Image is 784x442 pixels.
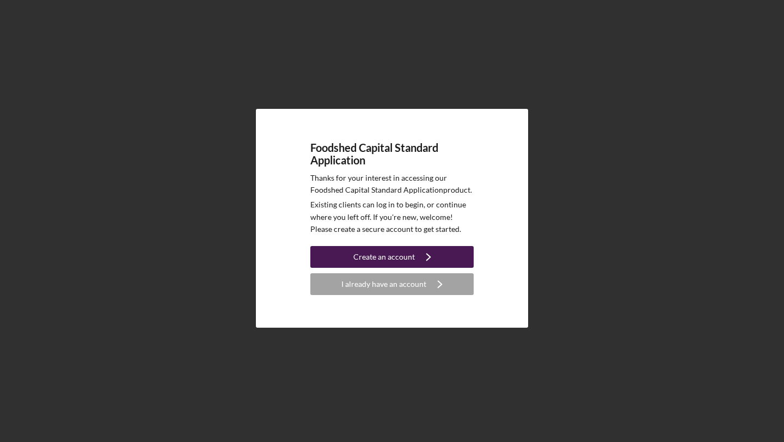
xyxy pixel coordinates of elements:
div: I already have an account [341,273,426,295]
button: Create an account [310,246,474,268]
p: Existing clients can log in to begin, or continue where you left off. If you're new, welcome! Ple... [310,199,474,235]
div: Create an account [353,246,415,268]
p: Thanks for your interest in accessing our Foodshed Capital Standard Application product. [310,172,474,197]
a: Create an account [310,246,474,271]
h4: Foodshed Capital Standard Application [310,142,474,167]
button: I already have an account [310,273,474,295]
